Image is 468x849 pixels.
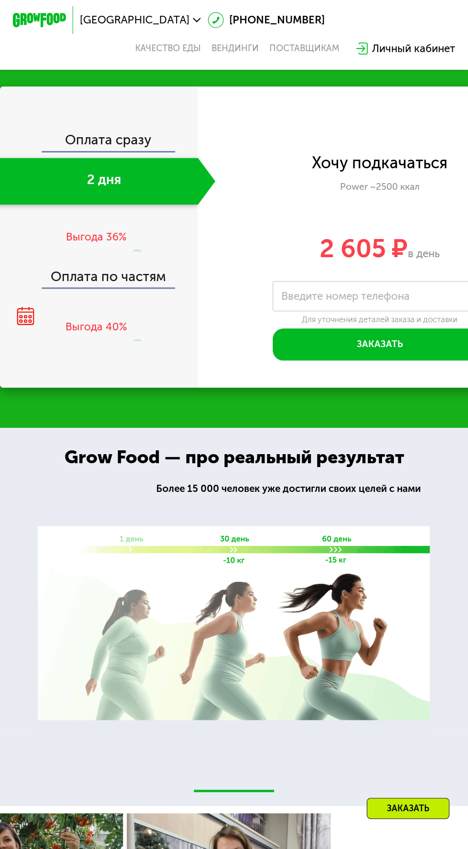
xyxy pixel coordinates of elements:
[156,481,429,497] div: Более 15 000 человек уже достигли своих целей с нами
[269,43,339,54] div: поставщикам
[281,293,410,300] label: Введите номер телефона
[319,233,408,264] span: 2 605 ₽
[408,247,440,260] span: в день
[208,12,325,28] a: [PHONE_NUMBER]
[372,41,455,57] div: Личный кабинет
[212,43,259,54] a: Вендинги
[66,230,127,245] div: Выгода 36%
[80,15,190,25] span: [GEOGRAPHIC_DATA]
[312,156,447,171] div: Хочу подкачаться
[367,798,449,819] div: Заказать
[1,257,198,287] div: Оплата по частям
[135,43,201,54] a: Качество еды
[1,133,198,151] div: Оплата сразу
[50,443,418,471] div: Grow Food — про реальный результат
[65,320,127,335] div: Выгода 40%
